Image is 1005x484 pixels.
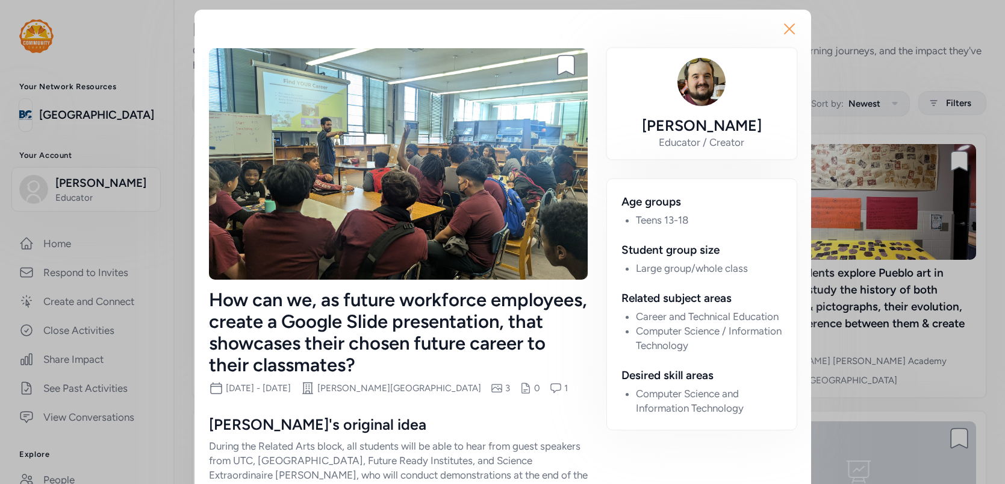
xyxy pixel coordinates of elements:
[621,367,782,384] div: Desired skill areas
[636,324,782,353] li: Computer Science / Information Technology
[621,290,782,307] div: Related subject areas
[677,58,726,106] img: Avatar
[226,382,291,394] div: [DATE] - [DATE]
[621,242,782,259] div: Student group size
[636,386,782,415] li: Computer Science and Information Technology
[209,289,588,376] div: How can we, as future workforce employees, create a Google Slide presentation, that showcases the...
[564,382,568,394] div: 1
[636,213,782,227] li: Teens 13-18
[534,382,540,394] div: 0
[636,309,782,324] li: Career and Technical Education
[642,116,762,135] div: [PERSON_NAME]
[209,48,588,280] img: image
[505,382,510,394] div: 3
[621,193,782,210] div: Age groups
[659,135,744,149] div: Educator / Creator
[317,382,481,394] div: [PERSON_NAME][GEOGRAPHIC_DATA]
[636,261,782,275] li: Large group/whole class
[209,415,588,434] div: [PERSON_NAME]'s original idea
